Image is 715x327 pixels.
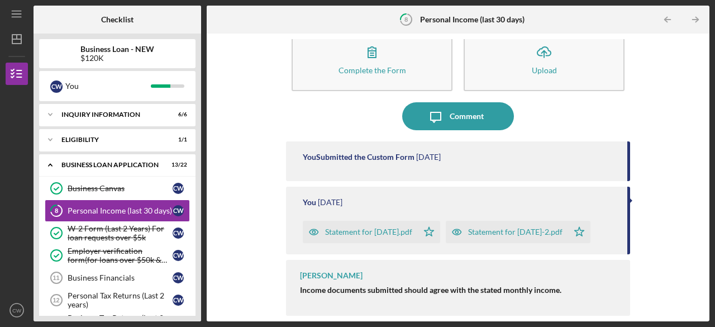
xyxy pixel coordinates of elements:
button: Statement for [DATE]-2.pdf [446,221,590,243]
div: C W [173,228,184,239]
div: INQUIRY INFORMATION [61,111,159,118]
a: W-2 Form (Last 2 Years) For loan requests over $5kCW [45,222,190,244]
text: CW [12,307,22,314]
tspan: 8 [404,16,408,23]
button: CW [6,299,28,321]
div: Upload [532,66,557,74]
a: 11Business FinancialsCW [45,267,190,289]
div: C W [173,295,184,306]
strong: Income documents submitted should agree with the stated monthly income. [300,285,561,295]
button: Complete the Form [292,27,452,91]
div: Personal Tax Returns (Last 2 years) [68,291,173,309]
time: 2025-09-02 16:43 [318,198,342,207]
div: $120K [80,54,154,63]
div: You Submitted the Custom Form [303,153,414,162]
div: [PERSON_NAME] [300,271,363,280]
div: 1 / 1 [167,136,187,143]
tspan: 8 [55,207,58,215]
div: You [303,198,316,207]
div: C W [173,250,184,261]
div: You [65,77,151,96]
div: Complete the Form [339,66,406,74]
div: C W [173,272,184,283]
div: Personal Income (last 30 days) [68,206,173,215]
div: Business Financials [68,273,173,282]
div: Business Canvas [68,184,173,193]
div: 6 / 6 [167,111,187,118]
div: 13 / 22 [167,162,187,168]
button: Upload [464,27,625,91]
b: Business Loan - NEW [80,45,154,54]
time: 2025-09-02 16:52 [416,153,441,162]
button: Statement for [DATE].pdf [303,221,440,243]
div: Statement for [DATE].pdf [325,228,412,236]
tspan: 11 [53,274,59,281]
div: C W [173,205,184,216]
a: Business CanvasCW [45,177,190,200]
b: Personal Income (last 30 days) [420,15,525,24]
div: C W [173,183,184,194]
a: 8Personal Income (last 30 days)CW [45,200,190,222]
div: BUSINESS LOAN APPLICATION [61,162,159,168]
a: Employer verification form(for loans over $50k & W-2 Employement)CW [45,244,190,267]
div: Comment [450,102,484,130]
button: Comment [402,102,514,130]
div: C W [50,80,63,93]
a: 12Personal Tax Returns (Last 2 years)CW [45,289,190,311]
div: Statement for [DATE]-2.pdf [468,228,563,236]
div: ELIGIBILITY [61,136,159,143]
tspan: 12 [53,297,59,304]
div: Employer verification form(for loans over $50k & W-2 Employement) [68,247,173,264]
b: Checklist [101,15,134,24]
div: W-2 Form (Last 2 Years) For loan requests over $5k [68,224,173,242]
